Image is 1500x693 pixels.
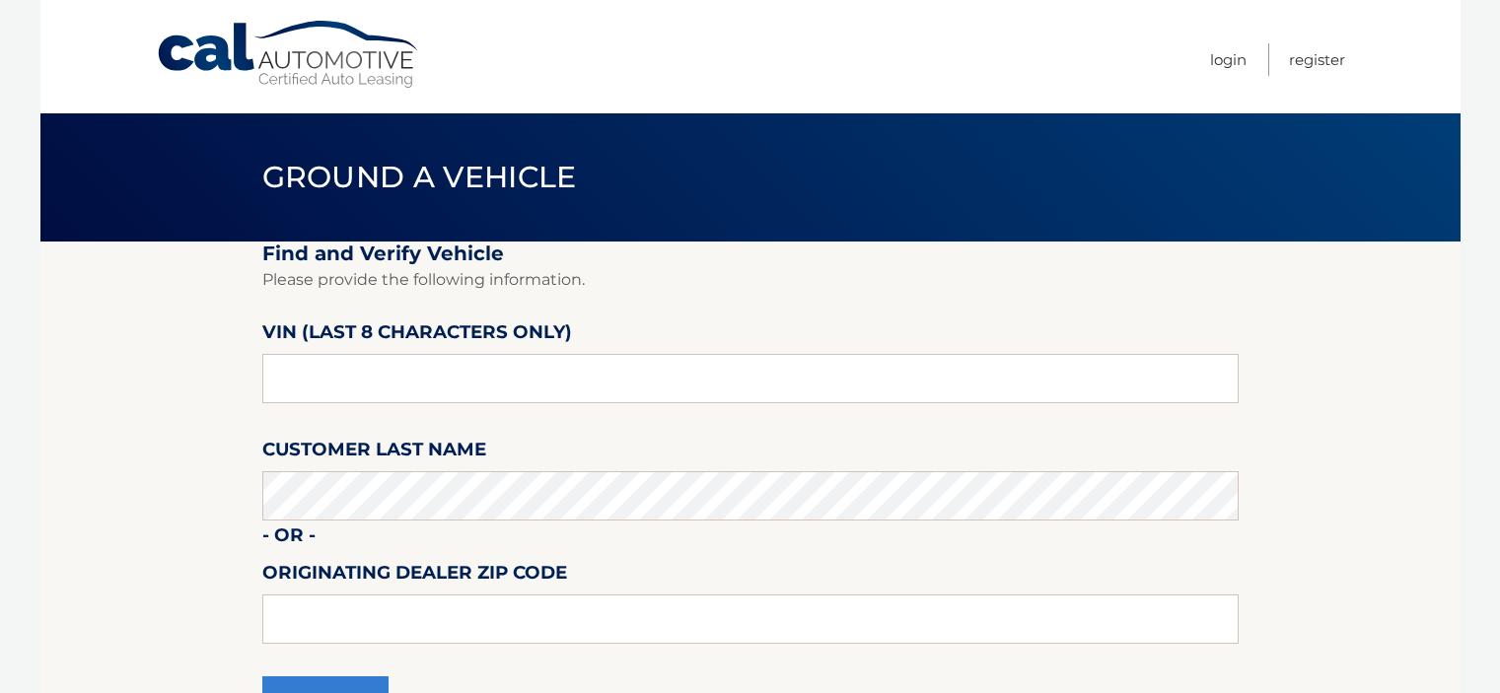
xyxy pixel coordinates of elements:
[262,266,1239,294] p: Please provide the following information.
[262,435,486,471] label: Customer Last Name
[1289,43,1345,76] a: Register
[262,317,572,354] label: VIN (last 8 characters only)
[262,520,316,557] label: - or -
[156,20,422,90] a: Cal Automotive
[1210,43,1247,76] a: Login
[262,558,567,594] label: Originating Dealer Zip Code
[262,242,1239,266] h2: Find and Verify Vehicle
[262,159,577,195] span: Ground a Vehicle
